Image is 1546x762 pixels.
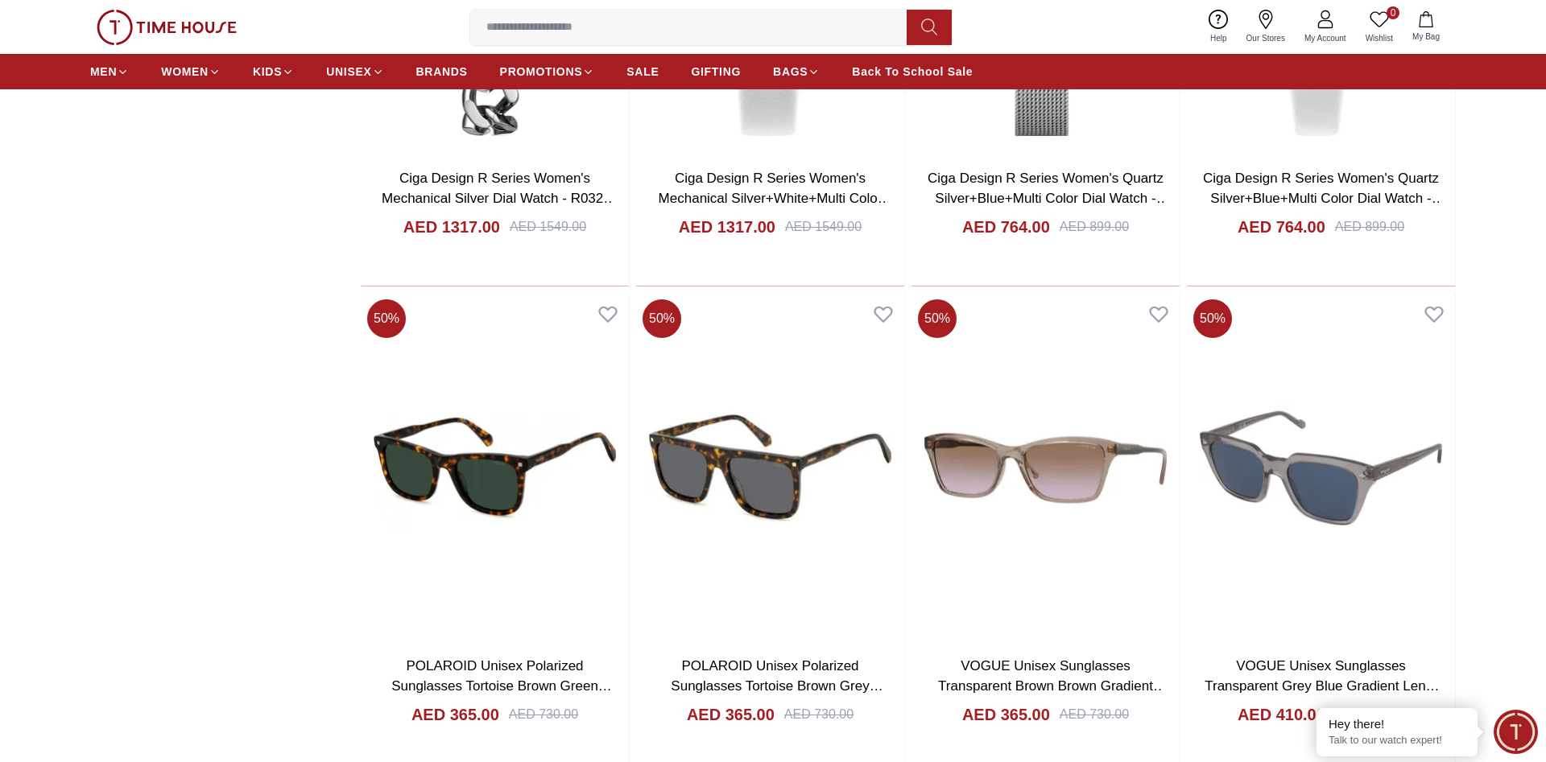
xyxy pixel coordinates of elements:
a: Ciga Design R Series Women's Quartz Silver+Blue+Multi Color Dial Watch - R012-SISI-W3 [928,171,1170,227]
a: VOGUE Unisex Sunglasses Transparent Brown Brown Gradient Lens-VO5551-S294068 [938,658,1167,715]
a: WOMEN [161,57,221,86]
span: Help [1204,32,1234,44]
div: AED 730.00 [509,705,578,724]
span: PROMOTIONS [500,64,583,80]
div: AED 899.00 [1060,217,1129,237]
a: 0Wishlist [1356,6,1403,47]
h4: AED 764.00 [1238,216,1325,238]
span: My Bag [1406,31,1446,43]
h4: AED 365.00 [962,703,1050,726]
h4: AED 1317.00 [403,216,500,238]
a: MEN [90,57,129,86]
span: KIDS [253,64,282,80]
a: Ciga Design R Series Women's Quartz Silver+Blue+Multi Color Dial Watch - R012-SISI-W1 [1203,171,1445,227]
div: AED 730.00 [784,705,854,724]
div: AED 899.00 [1335,217,1404,237]
h4: AED 1317.00 [679,216,775,238]
a: POLAROID Unisex Polarized Sunglasses Tortoise Brown Grey Gradient Lens-PLD4164/S/X086M9 [663,658,883,715]
a: VOGUE Unisex Sunglasses Transparent Grey Blue Gradient Lens-VO5380-S282080 [1205,658,1439,715]
div: AED 1549.00 [510,217,586,237]
img: VOGUE Unisex Sunglasses Transparent Grey Blue Gradient Lens-VO5380-S282080 [1187,293,1455,643]
div: Chat Widget [1494,710,1538,754]
a: Our Stores [1237,6,1295,47]
a: GIFTING [691,57,741,86]
img: ... [97,10,237,45]
span: SALE [626,64,659,80]
a: Ciga Design R Series Women's Mechanical Silver Dial Watch - R032-CS01-W5WH [382,171,617,227]
span: 50 % [1193,299,1232,338]
a: SALE [626,57,659,86]
span: BRANDS [416,64,468,80]
a: Ciga Design R Series Women's Mechanical Silver+White+Multi Color Dial Watch - R022-SISI-W1 [659,171,891,227]
span: WOMEN [161,64,209,80]
a: BRANDS [416,57,468,86]
img: POLAROID Unisex Polarized Sunglasses Tortoise Brown Grey Gradient Lens-PLD4164/S/X086M9 [636,293,904,643]
span: 50 % [918,299,957,338]
a: KIDS [253,57,294,86]
button: My Bag [1403,8,1449,46]
div: AED 730.00 [1060,705,1129,724]
p: Talk to our watch expert! [1329,734,1465,748]
div: AED 820.00 [1335,705,1404,724]
a: PROMOTIONS [500,57,595,86]
h4: AED 365.00 [687,703,775,726]
img: POLAROID Unisex Polarized Sunglasses Tortoise Brown Green Gradient Lens-PLD4167/S/X086UC [361,293,629,643]
span: 50 % [367,299,406,338]
h4: AED 365.00 [411,703,499,726]
span: Back To School Sale [852,64,973,80]
a: Help [1201,6,1237,47]
div: AED 1549.00 [785,217,862,237]
a: POLAROID Unisex Polarized Sunglasses Tortoise Brown Green Gradient Lens-PLD4167/S/X086UC [386,658,612,715]
img: VOGUE Unisex Sunglasses Transparent Brown Brown Gradient Lens-VO5551-S294068 [911,293,1180,643]
a: UNISEX [326,57,383,86]
span: Our Stores [1240,32,1292,44]
div: Hey there! [1329,716,1465,732]
span: 0 [1387,6,1399,19]
a: Back To School Sale [852,57,973,86]
span: GIFTING [691,64,741,80]
span: MEN [90,64,117,80]
span: UNISEX [326,64,371,80]
span: My Account [1298,32,1353,44]
h4: AED 764.00 [962,216,1050,238]
span: BAGS [773,64,808,80]
a: BAGS [773,57,820,86]
span: Wishlist [1359,32,1399,44]
h4: AED 410.00 [1238,703,1325,726]
span: 50 % [643,299,681,338]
